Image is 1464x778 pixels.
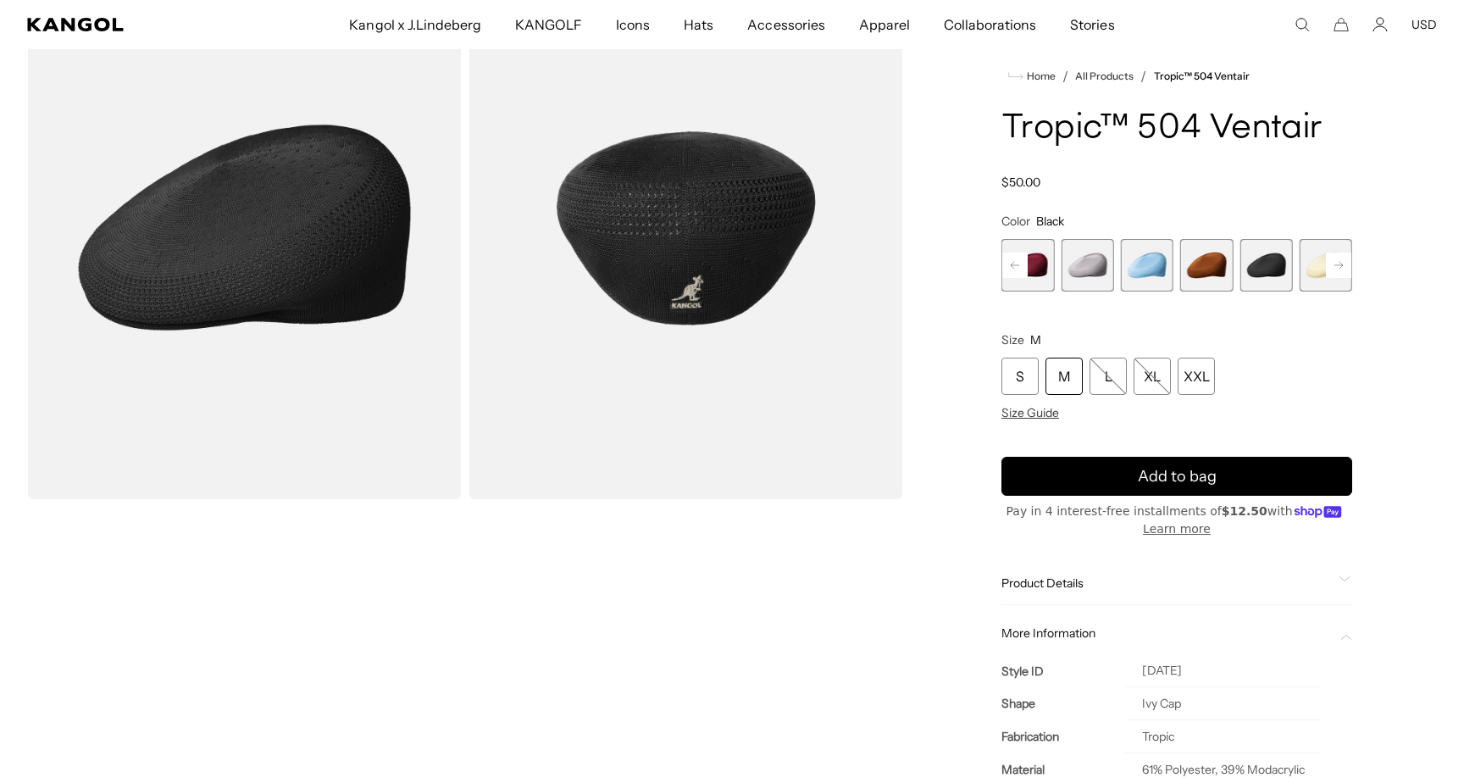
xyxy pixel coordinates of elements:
[1075,70,1134,82] a: All Products
[1001,239,1054,292] div: 14 of 22
[1154,70,1250,82] a: Tropic™ 504 Ventair
[1300,239,1352,292] div: 19 of 22
[1001,333,1024,348] span: Size
[1125,687,1322,720] td: Ivy Cap
[1372,17,1388,32] a: Account
[1295,17,1310,32] summary: Search here
[1121,239,1173,292] label: Light Blue
[1045,358,1083,396] div: M
[1061,239,1113,292] label: Grey
[1334,17,1349,32] button: Cart
[1001,655,1125,688] th: Style ID
[1001,66,1352,86] nav: breadcrumbs
[1036,214,1064,229] span: Black
[1411,17,1437,32] button: USD
[1125,655,1322,688] td: [DATE]
[1239,239,1292,292] label: Black
[1178,358,1215,396] div: XXL
[1180,239,1233,292] label: Cognac
[1001,110,1352,147] h1: Tropic™ 504 Ventair
[1008,69,1056,84] a: Home
[1239,239,1292,292] div: 18 of 22
[1061,239,1113,292] div: 15 of 22
[1001,626,1332,642] span: More Information
[1030,333,1041,348] span: M
[1134,66,1146,86] li: /
[1056,66,1068,86] li: /
[27,18,230,31] a: Kangol
[1138,465,1217,488] span: Add to bag
[1001,406,1059,421] span: Size Guide
[1134,358,1171,396] div: XL
[1001,239,1054,292] label: Burgundy
[1180,239,1233,292] div: 17 of 22
[1001,576,1332,592] span: Product Details
[1125,720,1322,753] td: Tropic
[1300,239,1352,292] label: Natural
[1001,358,1039,396] div: S
[1001,458,1352,497] button: Add to bag
[1023,70,1056,82] span: Home
[1001,720,1125,753] th: Fabrication
[1001,687,1125,720] th: Shape
[1090,358,1127,396] div: L
[1001,175,1040,190] span: $50.00
[1121,239,1173,292] div: 16 of 22
[1001,214,1030,229] span: Color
